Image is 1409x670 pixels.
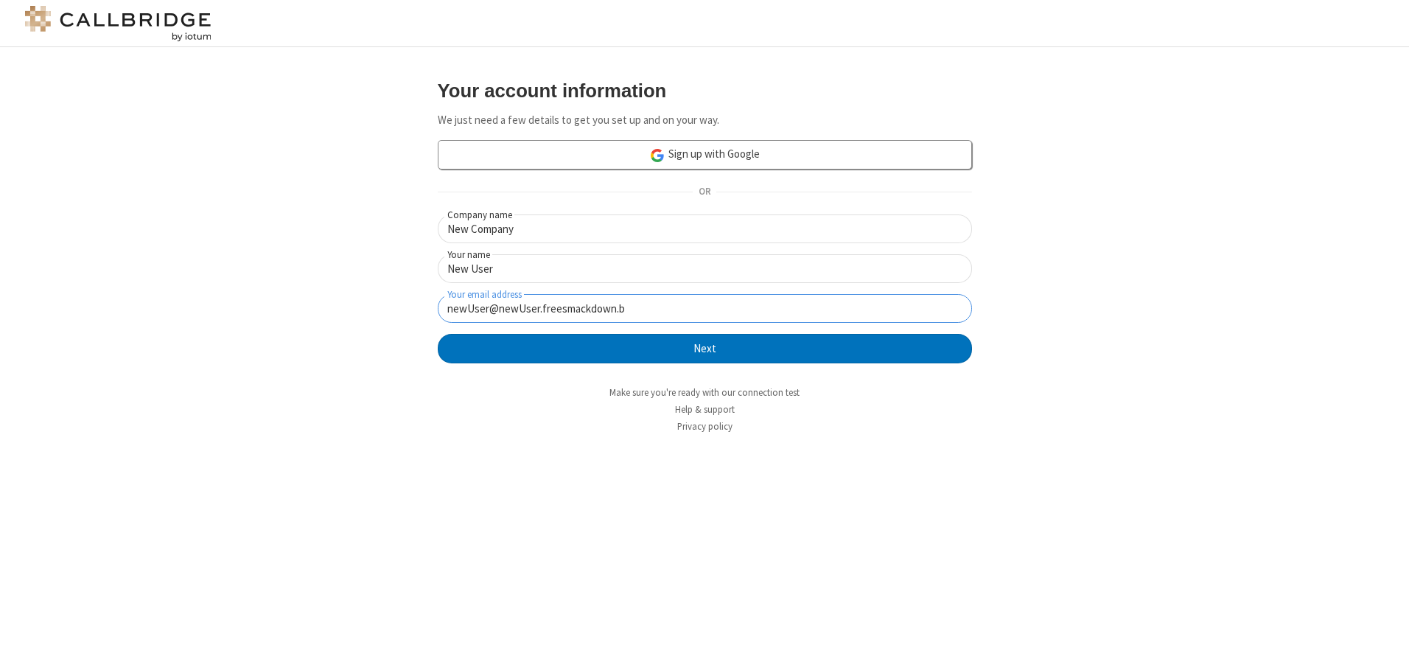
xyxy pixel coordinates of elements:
[677,420,733,433] a: Privacy policy
[438,140,972,170] a: Sign up with Google
[693,182,716,203] span: OR
[22,6,214,41] img: logo@2x.png
[438,80,972,101] h3: Your account information
[438,334,972,363] button: Next
[438,214,972,243] input: Company name
[438,112,972,129] p: We just need a few details to get you set up and on your way.
[649,147,665,164] img: google-icon.png
[675,403,735,416] a: Help & support
[438,294,972,323] input: Your email address
[609,386,800,399] a: Make sure you're ready with our connection test
[438,254,972,283] input: Your name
